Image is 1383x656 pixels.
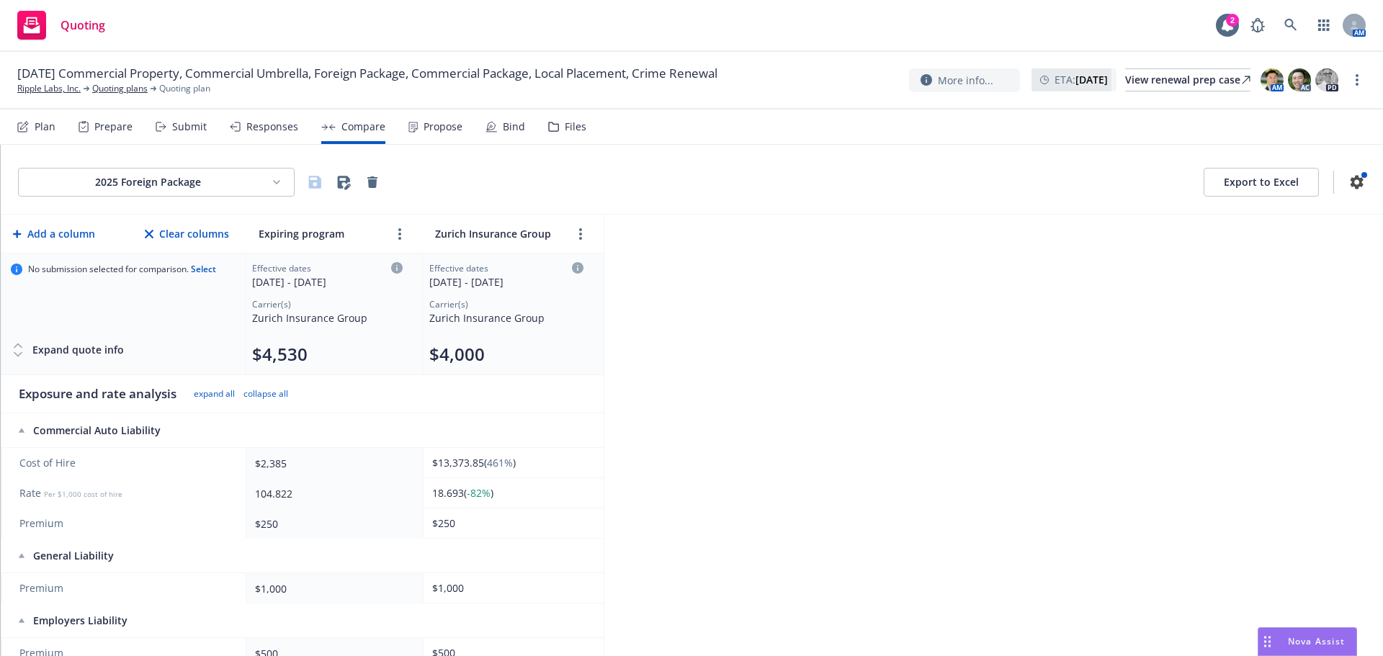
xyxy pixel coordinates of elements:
[255,223,385,244] input: Expiring program
[17,65,717,82] span: [DATE] Commercial Property, Commercial Umbrella, Foreign Package, Commercial Package, Local Place...
[1276,11,1305,40] a: Search
[94,121,133,132] div: Prepare
[1348,71,1366,89] a: more
[194,388,235,400] button: expand all
[1258,628,1276,655] div: Drag to move
[432,580,589,596] div: $1,000
[30,175,265,189] div: 2025 Foreign Package
[1075,73,1108,86] strong: [DATE]
[255,486,408,501] div: 104.822
[18,168,295,197] button: 2025 Foreign Package
[246,121,298,132] div: Responses
[19,486,231,500] span: Rate
[252,262,403,274] div: Effective dates
[11,336,124,364] button: Expand quote info
[19,581,231,596] span: Premium
[92,82,148,95] a: Quoting plans
[252,298,403,310] div: Carrier(s)
[252,343,403,366] div: Total premium (click to edit billing info)
[1258,627,1357,656] button: Nova Assist
[28,264,216,275] span: No submission selected for comparison.
[1288,635,1345,647] span: Nova Assist
[432,456,516,469] span: $13,373.85 ( )
[429,262,583,274] div: Effective dates
[61,19,105,31] span: Quoting
[19,423,232,438] div: Commercial Auto Liability
[252,274,403,289] div: [DATE] - [DATE]
[19,456,231,470] span: Cost of Hire
[431,223,566,244] input: Zurich Insurance Group
[172,121,207,132] div: Submit
[252,310,403,325] div: Zurich Insurance Group
[12,5,111,45] a: Quoting
[1261,68,1284,91] img: photo
[487,456,513,469] span: 461%
[1288,68,1311,91] img: photo
[1315,68,1338,91] img: photo
[1125,69,1250,91] div: View renewal prep case
[424,121,462,132] div: Propose
[10,220,98,248] button: Add a column
[255,456,408,471] div: $2,385
[19,614,232,628] div: Employers Liability
[142,220,232,248] button: Clear columns
[44,489,122,499] span: Per $1,000 cost of hire
[1204,168,1319,197] button: Export to Excel
[432,516,589,531] div: $250
[1310,11,1338,40] a: Switch app
[503,121,525,132] div: Bind
[1125,68,1250,91] a: View renewal prep case
[565,121,586,132] div: Files
[19,516,231,531] span: Premium
[17,82,81,95] a: Ripple Labs, Inc.
[19,385,176,403] div: Exposure and rate analysis
[1055,72,1108,87] span: ETA :
[572,225,589,243] a: more
[429,310,583,325] div: Zurich Insurance Group
[467,486,491,500] span: -82%
[429,274,583,289] div: [DATE] - [DATE]
[159,82,210,95] span: Quoting plan
[1226,14,1239,27] div: 2
[429,262,583,289] div: Click to edit column carrier quote details
[429,343,583,366] div: Total premium (click to edit billing info)
[35,121,55,132] div: Plan
[255,516,408,531] div: $250
[909,68,1020,92] button: More info...
[19,549,232,563] div: General Liability
[429,343,485,366] button: $4,000
[255,581,408,596] div: $1,000
[938,73,993,88] span: More info...
[243,388,288,400] button: collapse all
[432,486,493,500] span: 18.693 ( )
[1243,11,1272,40] a: Report a Bug
[341,121,385,132] div: Compare
[429,298,583,310] div: Carrier(s)
[252,343,308,366] button: $4,530
[391,225,408,243] a: more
